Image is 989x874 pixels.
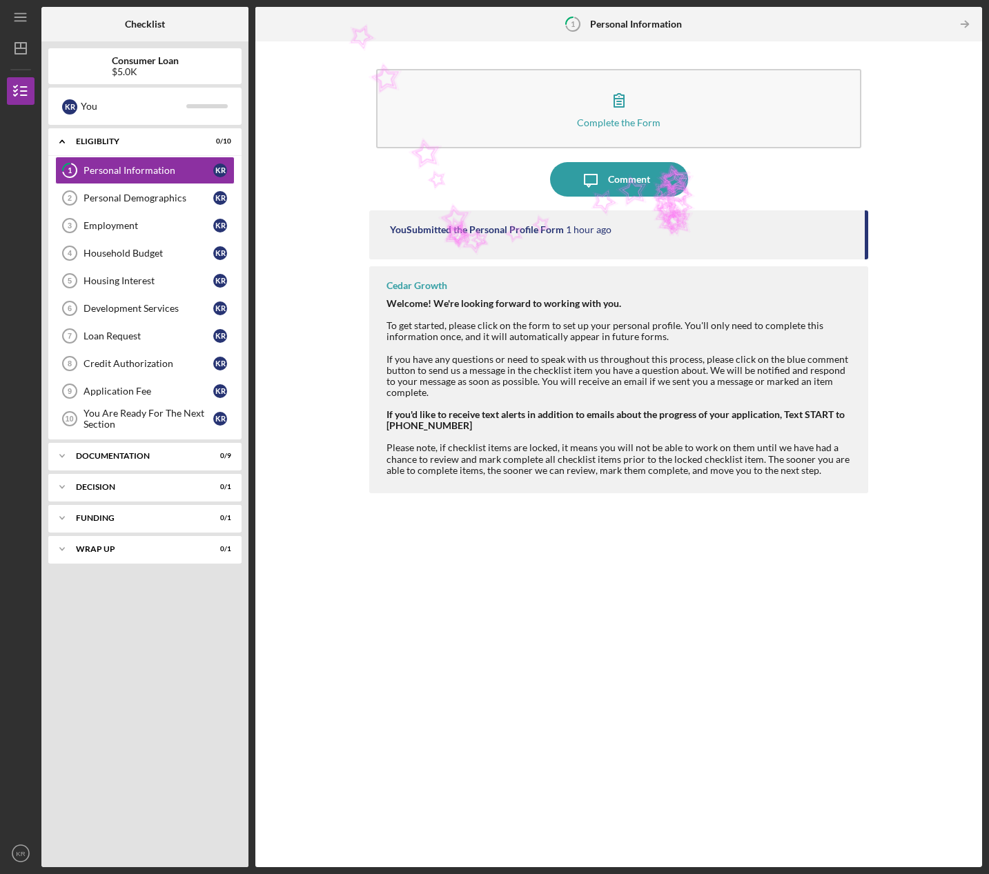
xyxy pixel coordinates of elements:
[213,274,227,288] div: K R
[386,280,447,291] div: Cedar Growth
[76,514,197,522] div: Funding
[390,224,564,235] div: You Submitted the Personal Profile Form
[213,163,227,177] div: K R
[55,405,235,433] a: 10You Are Ready For The Next SectionKR
[386,297,621,309] strong: Welcome! We're looking forward to working with you.
[84,386,213,397] div: Application Fee
[213,191,227,205] div: K R
[68,221,72,230] tspan: 3
[206,545,231,553] div: 0 / 1
[213,384,227,398] div: K R
[84,248,213,259] div: Household Budget
[213,412,227,426] div: K R
[112,55,179,66] b: Consumer Loan
[550,162,688,197] button: Comment
[55,157,235,184] a: 1Personal InformationKR
[566,224,611,235] time: 2025-09-03 18:44
[112,66,179,77] div: $5.0K
[55,184,235,212] a: 2Personal DemographicsKR
[55,322,235,350] a: 7Loan RequestKR
[68,387,72,395] tspan: 9
[55,295,235,322] a: 6Development ServicesKR
[81,95,186,118] div: You
[386,408,845,431] strong: If you'd like to receive text alerts in addition to emails about the progress of your application...
[84,275,213,286] div: Housing Interest
[7,840,35,867] button: KR
[68,359,72,368] tspan: 8
[84,408,213,430] div: You Are Ready For The Next Section
[84,303,213,314] div: Development Services
[55,350,235,377] a: 8Credit AuthorizationKR
[76,137,197,146] div: Eligiblity
[213,357,227,370] div: K R
[206,137,231,146] div: 0 / 10
[76,483,197,491] div: Decision
[213,329,227,343] div: K R
[68,166,72,175] tspan: 1
[76,545,197,553] div: Wrap up
[376,69,861,148] button: Complete the Form
[68,249,72,257] tspan: 4
[571,19,575,28] tspan: 1
[206,514,231,522] div: 0 / 1
[68,304,72,312] tspan: 6
[206,483,231,491] div: 0 / 1
[55,377,235,405] a: 9Application FeeKR
[55,239,235,267] a: 4Household BudgetKR
[213,219,227,232] div: K R
[68,194,72,202] tspan: 2
[62,99,77,115] div: K R
[125,19,165,30] b: Checklist
[206,452,231,460] div: 0 / 9
[577,117,660,128] div: Complete the Form
[608,162,650,197] div: Comment
[76,452,197,460] div: Documentation
[84,330,213,341] div: Loan Request
[386,298,854,476] div: To get started, please click on the form to set up your personal profile. You'll only need to com...
[84,358,213,369] div: Credit Authorization
[84,192,213,203] div: Personal Demographics
[55,212,235,239] a: 3EmploymentKR
[68,277,72,285] tspan: 5
[16,850,25,857] text: KR
[213,246,227,260] div: K R
[84,220,213,231] div: Employment
[68,332,72,340] tspan: 7
[65,415,73,423] tspan: 10
[213,301,227,315] div: K R
[84,165,213,176] div: Personal Information
[55,267,235,295] a: 5Housing InterestKR
[590,19,682,30] b: Personal Information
